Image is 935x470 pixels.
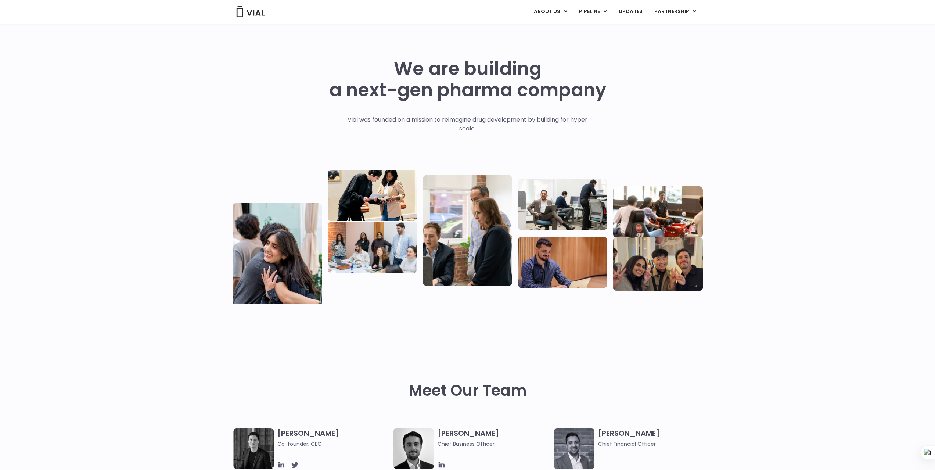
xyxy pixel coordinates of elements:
span: Co-founder, CEO [277,440,390,448]
h3: [PERSON_NAME] [598,428,711,448]
h1: We are building a next-gen pharma company [329,58,606,101]
a: PIPELINEMenu Toggle [573,6,612,18]
img: A black and white photo of a man in a suit holding a vial. [393,428,434,469]
p: Vial was founded on a mission to reimagine drug development by building for hyper scale. [340,115,595,133]
img: A black and white photo of a man in a suit attending a Summit. [233,428,274,469]
h3: [PERSON_NAME] [438,428,550,448]
img: Man working at a computer [518,237,607,288]
img: Three people working in an office [518,179,607,230]
a: PARTNERSHIPMenu Toggle [648,6,702,18]
span: Chief Financial Officer [598,440,711,448]
a: ABOUT USMenu Toggle [528,6,573,18]
h2: Meet Our Team [409,382,527,399]
img: Headshot of smiling man named Samir [554,428,594,469]
img: Group of three people standing around a computer looking at the screen [423,175,512,286]
a: UPDATES [613,6,648,18]
h3: [PERSON_NAME] [277,428,390,448]
img: Vial Logo [236,6,265,17]
img: Eight people standing and sitting in an office [328,222,417,273]
img: Group of people playing whirlyball [613,186,702,238]
img: Two people looking at a paper talking. [328,170,417,221]
img: Vial Life [233,203,322,314]
img: Group of 3 people smiling holding up the peace sign [613,237,702,291]
span: Chief Business Officer [438,440,550,448]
